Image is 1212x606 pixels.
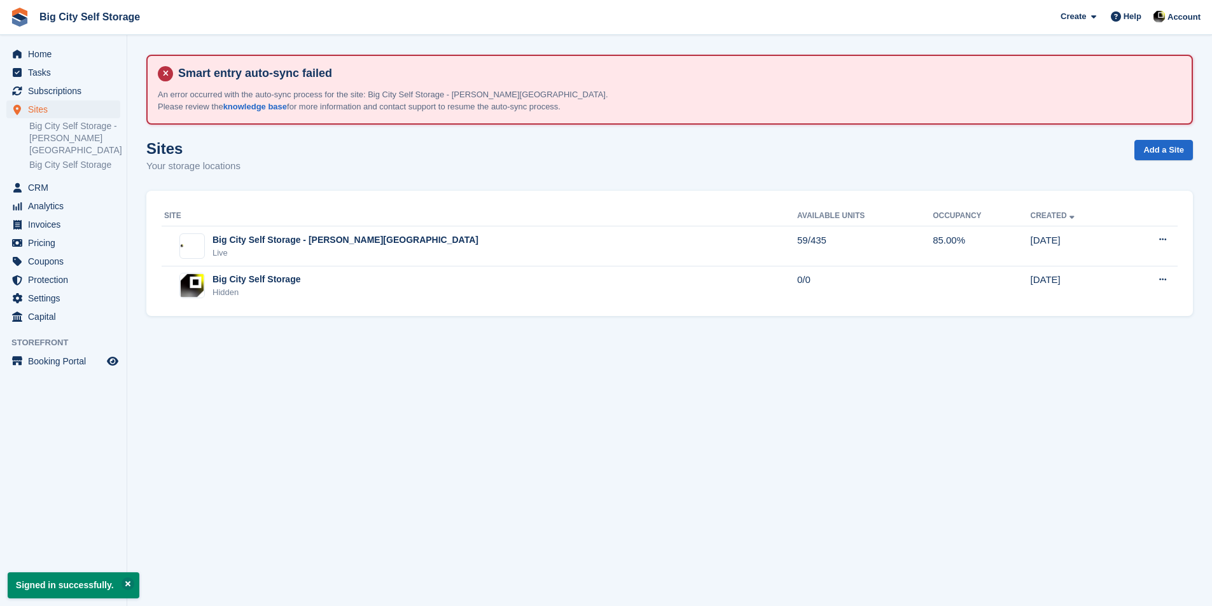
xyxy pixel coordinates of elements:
[28,179,104,196] span: CRM
[28,216,104,233] span: Invoices
[212,247,478,259] div: Live
[1031,211,1077,220] a: Created
[28,234,104,252] span: Pricing
[6,216,120,233] a: menu
[105,354,120,369] a: Preview store
[1031,226,1124,266] td: [DATE]
[212,273,300,286] div: Big City Self Storage
[6,45,120,63] a: menu
[28,197,104,215] span: Analytics
[6,234,120,252] a: menu
[34,6,145,27] a: Big City Self Storage
[28,271,104,289] span: Protection
[223,102,287,111] a: knowledge base
[1031,266,1124,305] td: [DATE]
[6,289,120,307] a: menu
[28,252,104,270] span: Coupons
[933,226,1030,266] td: 85.00%
[146,140,240,157] h1: Sites
[6,82,120,100] a: menu
[180,273,204,298] img: Image of Big City Self Storage site
[1134,140,1193,161] a: Add a Site
[28,289,104,307] span: Settings
[10,8,29,27] img: stora-icon-8386f47178a22dfd0bd8f6a31ec36ba5ce8667c1dd55bd0f319d3a0aa187defe.svg
[162,206,797,226] th: Site
[1153,10,1166,23] img: Patrick Nevin
[28,82,104,100] span: Subscriptions
[28,308,104,326] span: Capital
[1167,11,1201,24] span: Account
[28,100,104,118] span: Sites
[146,159,240,174] p: Your storage locations
[11,336,127,349] span: Storefront
[28,45,104,63] span: Home
[933,206,1030,226] th: Occupancy
[6,100,120,118] a: menu
[173,66,1181,81] h4: Smart entry auto-sync failed
[28,64,104,81] span: Tasks
[29,120,120,156] a: Big City Self Storage - [PERSON_NAME][GEOGRAPHIC_DATA]
[180,244,204,247] img: Image of Big City Self Storage - Boucher Road site
[1124,10,1141,23] span: Help
[8,572,139,598] p: Signed in successfully.
[797,266,933,305] td: 0/0
[212,286,300,299] div: Hidden
[1061,10,1086,23] span: Create
[6,271,120,289] a: menu
[158,88,635,113] p: An error occurred with the auto-sync process for the site: Big City Self Storage - [PERSON_NAME][...
[6,64,120,81] a: menu
[6,308,120,326] a: menu
[6,352,120,370] a: menu
[28,352,104,370] span: Booking Portal
[797,226,933,266] td: 59/435
[797,206,933,226] th: Available Units
[29,159,120,171] a: Big City Self Storage
[212,233,478,247] div: Big City Self Storage - [PERSON_NAME][GEOGRAPHIC_DATA]
[6,179,120,196] a: menu
[6,252,120,270] a: menu
[6,197,120,215] a: menu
